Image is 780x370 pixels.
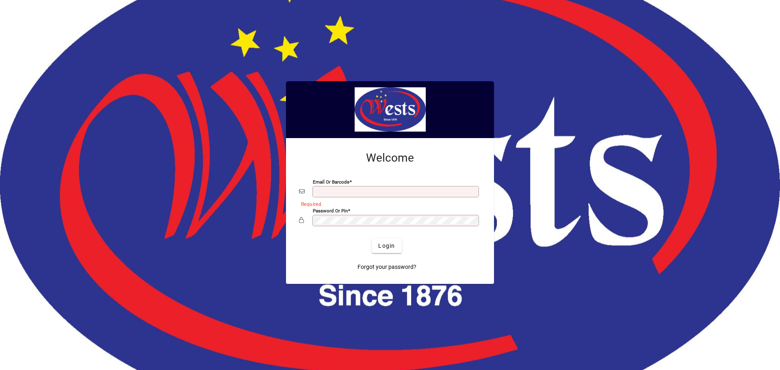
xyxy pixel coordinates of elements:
span: Login [378,242,395,250]
mat-label: Password or Pin [313,208,348,214]
mat-label: Email or Barcode [313,179,349,185]
h2: Welcome [299,151,481,165]
a: Forgot your password? [354,260,420,274]
mat-error: Required [301,199,474,208]
span: Forgot your password? [357,263,416,271]
button: Login [372,238,401,253]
